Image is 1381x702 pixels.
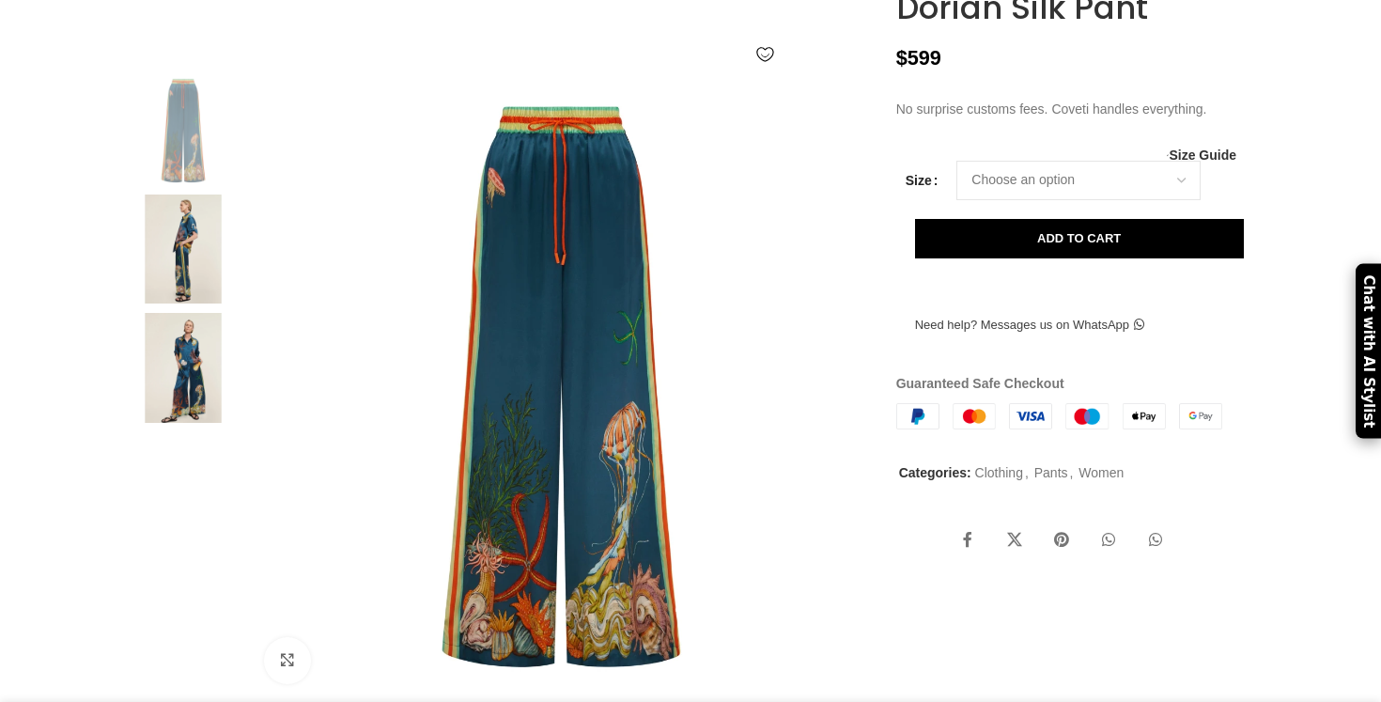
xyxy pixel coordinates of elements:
span: $ [896,46,908,70]
img: Alemais dresses [126,313,241,423]
img: Alemais [126,75,241,185]
label: Size [906,170,939,191]
a: WhatsApp social link [1090,522,1127,559]
bdi: 599 [896,46,941,70]
a: WhatsApp social link [1137,522,1174,559]
a: Pants [1034,465,1068,480]
img: Alemais [126,195,241,304]
strong: Guaranteed Safe Checkout [896,376,1064,391]
p: No surprise customs fees. Coveti handles everything. [896,99,1250,119]
span: Categories: [899,465,971,480]
a: Need help? Messages us on WhatsApp [896,305,1163,345]
span: , [1070,462,1074,483]
span: , [1025,462,1029,483]
button: Add to cart [915,219,1244,258]
a: X social link [996,522,1033,559]
a: Pinterest social link [1043,522,1080,559]
a: Clothing [975,465,1023,480]
a: Facebook social link [949,522,986,559]
a: Women [1078,465,1124,480]
img: guaranteed-safe-checkout-bordered.j [896,403,1222,429]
